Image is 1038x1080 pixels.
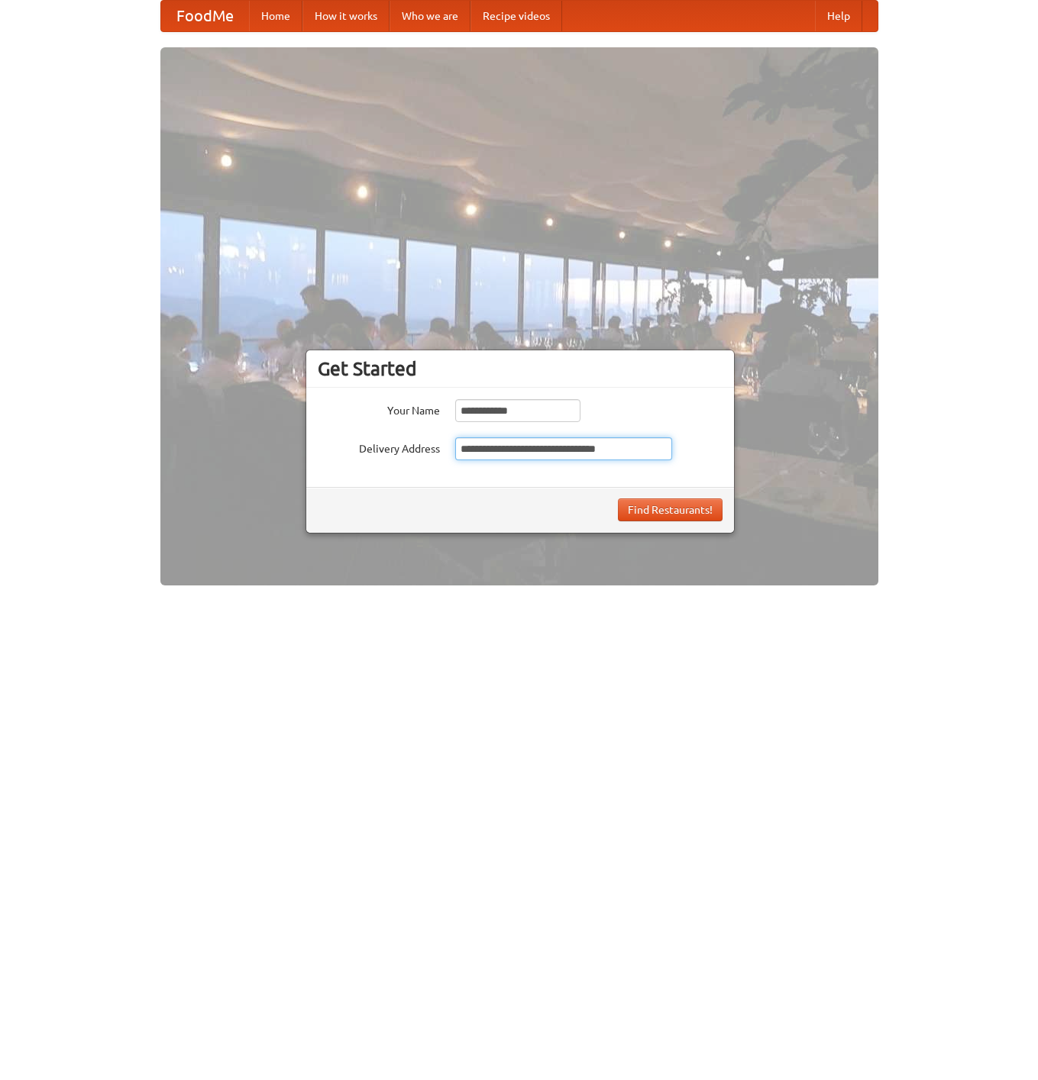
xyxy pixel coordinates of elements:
a: Home [249,1,302,31]
a: Help [815,1,862,31]
a: How it works [302,1,390,31]
label: Your Name [318,399,440,418]
label: Delivery Address [318,437,440,456]
a: FoodMe [161,1,249,31]
h3: Get Started [318,357,723,380]
a: Recipe videos [470,1,562,31]
a: Who we are [390,1,470,31]
button: Find Restaurants! [618,498,723,521]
